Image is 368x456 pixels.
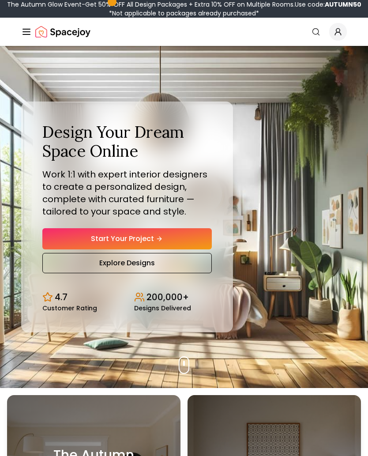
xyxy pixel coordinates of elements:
[146,291,189,303] p: 200,000+
[55,291,68,303] p: 4.7
[35,23,90,41] img: Spacejoy Logo
[42,284,212,311] div: Design stats
[21,18,347,46] nav: Global
[42,168,212,218] p: Work 1:1 with expert interior designers to create a personalized design, complete with curated fu...
[42,253,212,273] a: Explore Designs
[42,305,97,311] small: Customer Rating
[42,228,212,249] a: Start Your Project
[134,305,191,311] small: Designs Delivered
[109,9,259,18] span: *Not applicable to packages already purchased*
[35,23,90,41] a: Spacejoy
[42,123,212,161] h1: Design Your Dream Space Online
